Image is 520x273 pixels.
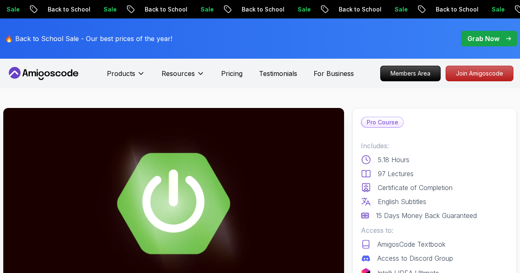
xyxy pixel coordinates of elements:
p: Resources [162,69,195,78]
p: 5.18 Hours [378,155,409,165]
p: 🔥 Back to School Sale - Our best prices of the year! [5,34,172,44]
p: Sale [96,5,122,14]
button: Products [107,69,145,85]
p: Access to: [361,225,508,235]
p: Certificate of Completion [378,183,453,193]
p: Join Amigoscode [446,66,513,81]
p: Includes: [361,141,508,151]
p: Back to School [40,5,96,14]
p: English Subtitles [378,197,426,206]
p: Back to School [234,5,290,14]
a: Join Amigoscode [446,66,513,81]
p: Back to School [428,5,484,14]
a: For Business [314,69,354,78]
p: Back to School [137,5,193,14]
p: Sale [290,5,316,14]
p: 15 Days Money Back Guaranteed [376,211,477,220]
p: AmigosCode Textbook [377,239,446,249]
p: Products [107,69,135,78]
p: Sale [193,5,219,14]
p: Members Area [381,66,440,81]
p: Sale [484,5,510,14]
a: Members Area [380,66,441,81]
p: Grab Now [467,34,499,44]
p: Access to Discord Group [377,253,453,263]
a: Pricing [221,69,243,78]
p: Pro Course [362,117,403,127]
p: Back to School [331,5,387,14]
button: Resources [162,69,205,85]
a: Testimonials [259,69,297,78]
p: Sale [387,5,413,14]
p: 97 Lectures [378,169,414,179]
